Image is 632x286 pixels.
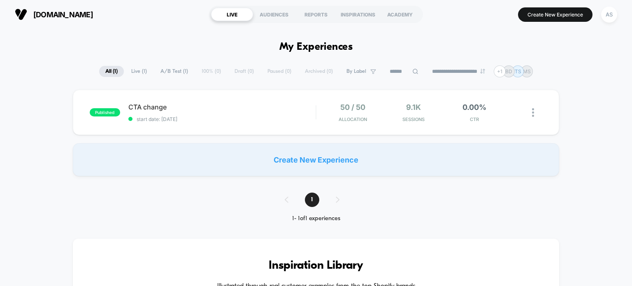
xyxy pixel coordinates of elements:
span: Live ( 1 ) [125,66,153,77]
span: 0.00% [462,103,486,112]
div: AUDIENCES [253,8,295,21]
span: Sessions [385,116,442,122]
div: REPORTS [295,8,337,21]
span: 1 [305,193,319,207]
span: [DOMAIN_NAME] [33,10,93,19]
span: CTR [446,116,503,122]
button: [DOMAIN_NAME] [12,8,95,21]
div: LIVE [211,8,253,21]
div: + 1 [494,65,506,77]
img: Visually logo [15,8,27,21]
button: Create New Experience [518,7,592,22]
p: MS [523,68,531,74]
p: TS [515,68,521,74]
span: published [90,108,120,116]
img: close [532,108,534,117]
h3: Inspiration Library [98,259,535,272]
img: end [480,69,485,74]
span: All ( 1 ) [99,66,124,77]
span: Allocation [339,116,367,122]
span: CTA change [128,103,316,111]
p: BD [505,68,512,74]
div: Create New Experience [73,143,560,176]
div: INSPIRATIONS [337,8,379,21]
span: A/B Test ( 1 ) [154,66,194,77]
span: 9.1k [406,103,421,112]
span: By Label [346,68,366,74]
div: AS [601,7,617,23]
div: 1 - 1 of 1 experiences [276,215,356,222]
button: AS [599,6,620,23]
span: start date: [DATE] [128,116,316,122]
h1: My Experiences [279,41,353,53]
div: ACADEMY [379,8,421,21]
span: 50 / 50 [340,103,365,112]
